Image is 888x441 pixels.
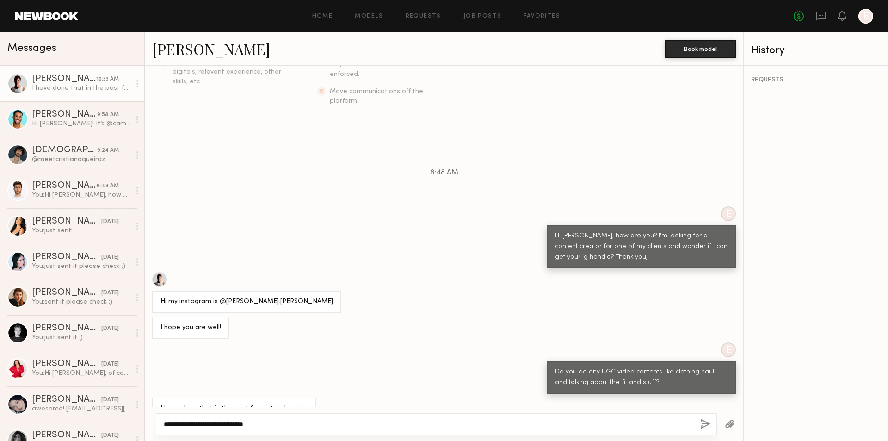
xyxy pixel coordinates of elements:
[96,75,119,84] div: 10:33 AM
[160,404,308,414] div: I have done that in the past for certain brands.
[173,59,288,85] span: Request additional info, like updated digitals, relevant experience, other skills, etc.
[32,226,130,235] div: You: just sent!
[665,40,736,58] button: Book model
[32,253,101,262] div: [PERSON_NAME]
[101,360,119,369] div: [DATE]
[32,84,130,93] div: I have done that in the past for certain brands.
[101,431,119,440] div: [DATE]
[858,9,873,24] a: E
[32,110,97,119] div: [PERSON_NAME]
[32,333,130,342] div: You: just sent it :)
[355,13,383,19] a: Models
[96,182,119,191] div: 8:44 AM
[665,44,736,52] a: Book model
[32,146,97,155] div: [DEMOGRAPHIC_DATA][PERSON_NAME]
[7,43,56,54] span: Messages
[555,231,728,263] div: Hi [PERSON_NAME], how are you? I'm looking for a content creator for one of my clients and wonder...
[152,39,270,59] a: [PERSON_NAME]
[751,45,881,56] div: History
[97,146,119,155] div: 9:24 AM
[32,119,130,128] div: Hi [PERSON_NAME]! It’s @cam3kings
[751,77,881,83] div: REQUESTS
[32,324,101,333] div: [PERSON_NAME]
[97,111,119,119] div: 9:58 AM
[430,169,458,177] span: 8:48 AM
[32,288,101,298] div: [PERSON_NAME]
[32,181,96,191] div: [PERSON_NAME]
[32,191,130,199] div: You: Hi [PERSON_NAME], how are you? I'm looking for a content creator for one of my clients and w...
[160,323,221,333] div: I hope you are well!
[330,88,423,104] span: Move communications off the platform.
[32,262,130,271] div: You: just sent it please check :)
[406,13,441,19] a: Requests
[160,297,333,307] div: Hi my instagram is @[PERSON_NAME].[PERSON_NAME]
[101,289,119,298] div: [DATE]
[32,369,130,378] div: You: Hi [PERSON_NAME], of course! Np, just let me know the time you can come by for a casting the...
[32,431,101,440] div: [PERSON_NAME]
[32,217,101,226] div: [PERSON_NAME]
[101,396,119,404] div: [DATE]
[524,13,560,19] a: Favorites
[312,13,333,19] a: Home
[101,217,119,226] div: [DATE]
[463,13,502,19] a: Job Posts
[32,298,130,306] div: You: sent it please check :)
[32,360,101,369] div: [PERSON_NAME]
[32,395,101,404] div: [PERSON_NAME]
[101,253,119,262] div: [DATE]
[555,367,728,388] div: Do you do any UGC video contents like clothing haul and talking about the fit and stuff?
[32,75,96,84] div: [PERSON_NAME]
[32,155,130,164] div: @meetcristianoqueiroz
[101,324,119,333] div: [DATE]
[32,404,130,413] div: awesome! [EMAIL_ADDRESS][DOMAIN_NAME]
